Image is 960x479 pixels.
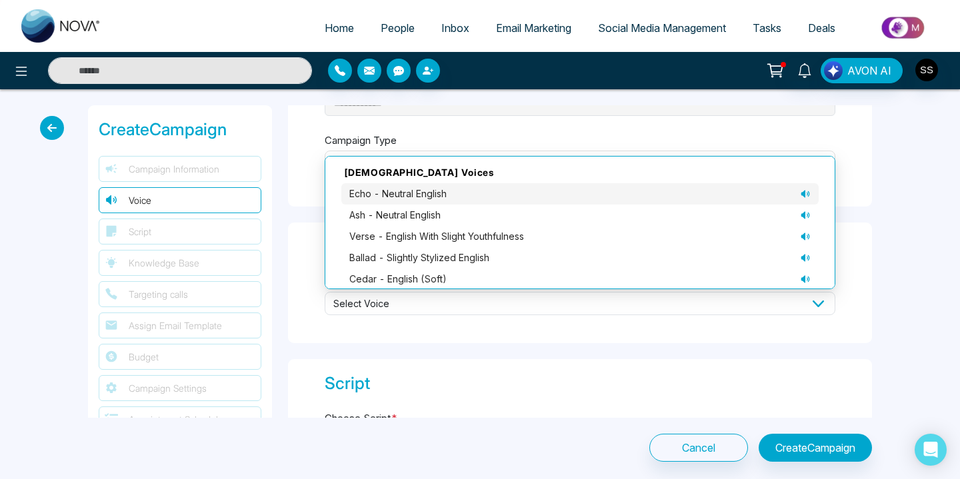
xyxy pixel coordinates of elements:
span: Social Media Management [598,21,726,35]
span: Targeting calls [129,287,188,301]
button: CreateCampaign [759,434,872,462]
a: Social Media Management [585,15,739,41]
button: AVON AI [821,58,903,83]
a: Tasks [739,15,795,41]
span: cedar - English (soft) [349,272,447,286]
span: Voice [129,193,151,207]
label: Choose Script [325,411,397,426]
a: Deals [795,15,849,41]
span: verse - English with slight youthfulness [349,229,524,244]
span: echo - neutral English [349,187,447,201]
div: Open Intercom Messenger [915,434,947,466]
a: Inbox [428,15,483,41]
img: Lead Flow [824,61,843,80]
a: Home [311,15,367,41]
span: Home [325,21,354,35]
span: Inbox [441,21,469,35]
a: People [367,15,428,41]
img: User Avatar [915,59,938,81]
span: Tasks [753,21,781,35]
div: Script [325,371,835,396]
span: Assign Email Template [129,318,222,332]
strong: [DEMOGRAPHIC_DATA] Voices [344,167,494,178]
span: Campaign Settings [129,381,207,395]
span: Deals [808,21,835,35]
span: Email Marketing [496,21,571,35]
span: AVON AI [847,63,891,79]
span: Budget [129,350,159,364]
img: Nova CRM Logo [21,9,101,43]
a: Email Marketing [483,15,585,41]
img: Market-place.gif [855,13,952,43]
span: People [381,21,415,35]
span: Appointment Schedule [129,412,223,426]
button: Cancel [649,434,748,462]
label: Campaign Type [325,133,397,149]
span: ballad - slightly stylized English [349,250,489,265]
span: Knowledge Base [129,256,199,270]
span: Select Voice [325,292,835,315]
span: Script [129,225,151,239]
span: Campaign Information [129,162,219,176]
div: Create Campaign [99,117,261,143]
span: ash - neutral English [349,208,441,223]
